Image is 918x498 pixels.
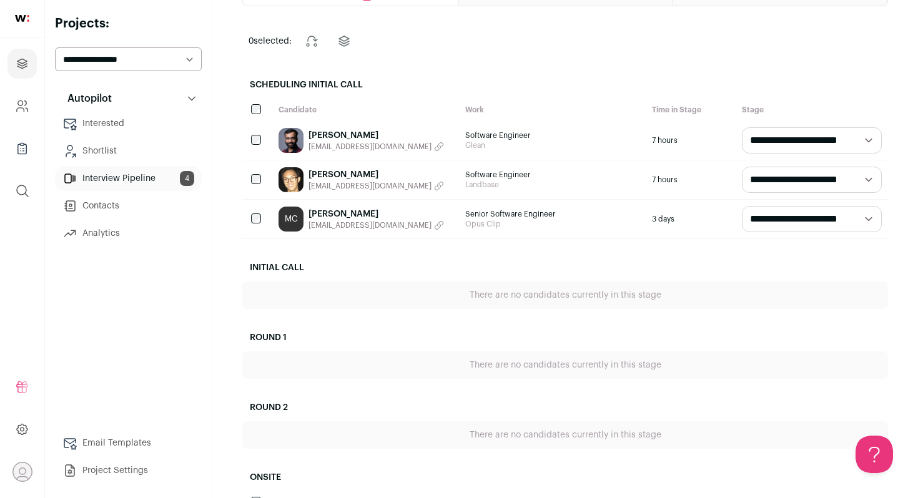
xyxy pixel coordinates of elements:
[55,86,202,111] button: Autopilot
[646,200,736,238] div: 3 days
[55,221,202,246] a: Analytics
[249,37,254,46] span: 0
[249,35,292,47] span: selected:
[465,180,639,190] span: Landbase
[272,99,459,121] div: Candidate
[308,142,432,152] span: [EMAIL_ADDRESS][DOMAIN_NAME]
[12,462,32,482] button: Open dropdown
[308,129,444,142] a: [PERSON_NAME]
[15,15,29,22] img: wellfound-shorthand-0d5821cbd27db2630d0214b213865d53afaa358527fdda9d0ea32b1df1b89c2c.svg
[60,91,112,106] p: Autopilot
[55,431,202,456] a: Email Templates
[7,49,37,79] a: Projects
[736,99,888,121] div: Stage
[465,130,639,140] span: Software Engineer
[308,208,444,220] a: [PERSON_NAME]
[242,421,888,449] div: There are no candidates currently in this stage
[55,166,202,191] a: Interview Pipeline4
[646,160,736,199] div: 7 hours
[242,281,888,309] div: There are no candidates currently in this stage
[856,436,893,473] iframe: Help Scout Beacon - Open
[55,15,202,32] h2: Projects:
[465,209,639,219] span: Senior Software Engineer
[465,219,639,229] span: Opus Clip
[308,220,432,230] span: [EMAIL_ADDRESS][DOMAIN_NAME]
[308,142,444,152] button: [EMAIL_ADDRESS][DOMAIN_NAME]
[7,91,37,121] a: Company and ATS Settings
[646,99,736,121] div: Time in Stage
[308,181,444,191] button: [EMAIL_ADDRESS][DOMAIN_NAME]
[242,254,888,281] h2: Initial Call
[279,207,304,232] a: MC
[465,140,639,150] span: Glean
[55,458,202,483] a: Project Settings
[459,99,646,121] div: Work
[308,168,444,181] a: [PERSON_NAME]
[242,464,888,491] h2: Onsite
[308,181,432,191] span: [EMAIL_ADDRESS][DOMAIN_NAME]
[279,128,304,153] img: 802a2a1b07bf92f246542f319b8c4aa575e4b41883a839f5f32f51ffa5b99f7e.jpg
[242,394,888,421] h2: Round 2
[465,170,639,180] span: Software Engineer
[55,193,202,218] a: Contacts
[55,111,202,136] a: Interested
[242,324,888,351] h2: Round 1
[180,171,194,186] span: 4
[7,134,37,164] a: Company Lists
[242,351,888,379] div: There are no candidates currently in this stage
[646,121,736,160] div: 7 hours
[279,167,304,192] img: 0db27a9f5599c704040416136c5395ee67a96d533205cc66417e095b5c18130c
[55,139,202,164] a: Shortlist
[297,26,327,56] button: Change stage
[308,220,444,230] button: [EMAIL_ADDRESS][DOMAIN_NAME]
[242,71,888,99] h2: Scheduling Initial Call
